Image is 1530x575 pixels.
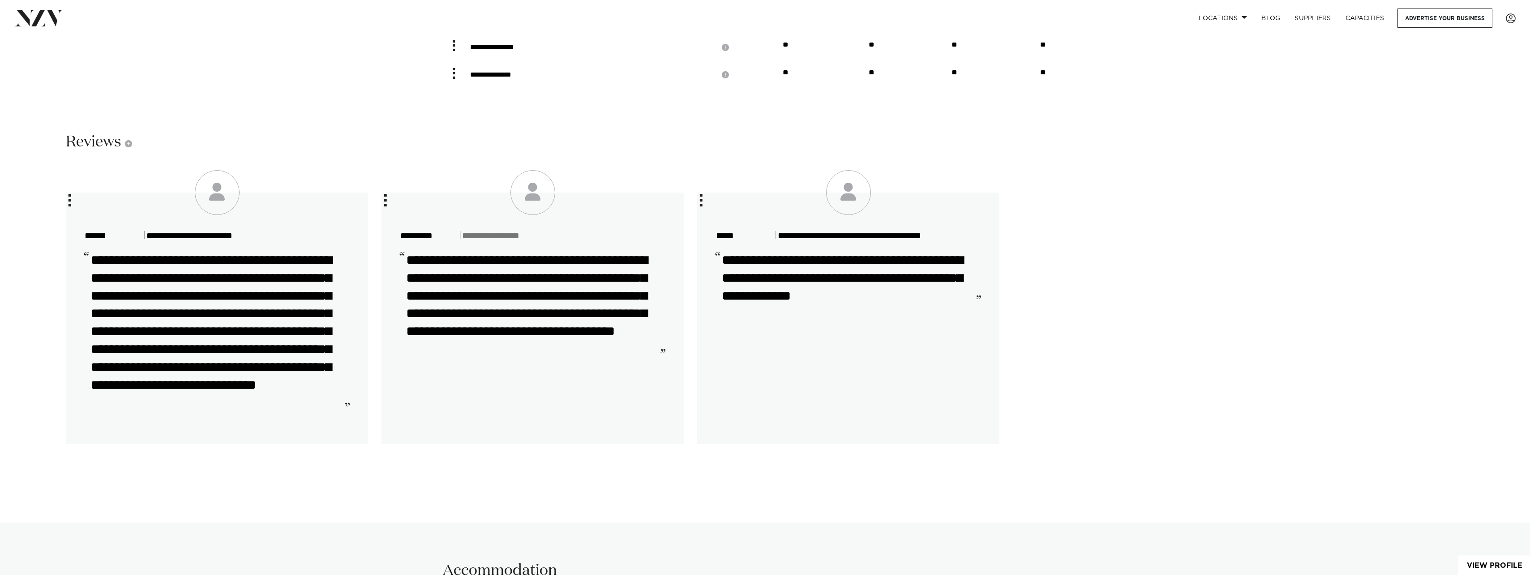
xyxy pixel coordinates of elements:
[1254,9,1287,28] a: BLOG
[715,228,981,243] cite: |
[1338,9,1392,28] a: Capacities
[1397,9,1492,28] a: Advertise your business
[1191,9,1254,28] a: Locations
[1287,9,1338,28] a: SUPPLIERS
[14,10,63,26] img: nzv-logo.png
[66,132,132,152] h2: Reviews
[84,228,350,243] cite: |
[1459,556,1530,575] a: View Profile
[66,170,368,444] swiper-slide: 1 / 3
[399,228,666,243] cite: |
[697,170,999,444] swiper-slide: 3 / 3
[381,170,684,444] swiper-slide: 2 / 3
